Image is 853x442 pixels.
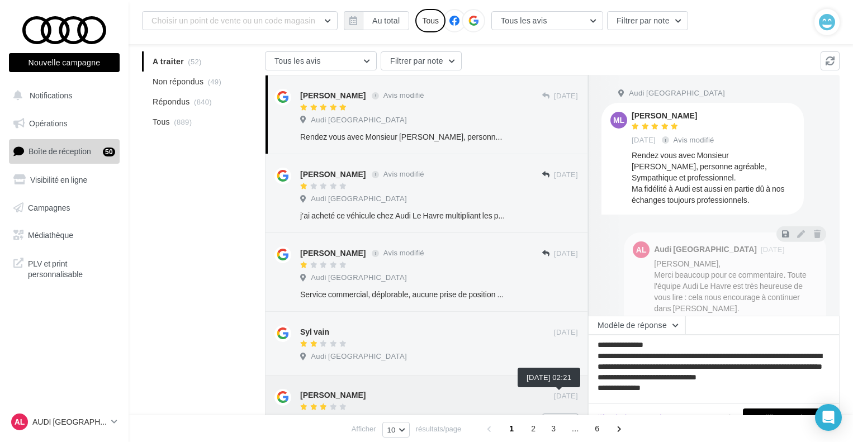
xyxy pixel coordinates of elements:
[174,117,192,126] span: (889)
[153,96,190,107] span: Répondus
[352,424,376,434] span: Afficher
[383,249,424,258] span: Avis modifié
[566,420,584,438] span: ...
[153,116,170,127] span: Tous
[32,416,107,427] p: AUDI [GEOGRAPHIC_DATA]
[311,415,407,425] span: Audi [GEOGRAPHIC_DATA]
[344,11,409,30] button: Au total
[381,51,462,70] button: Filtrer par note
[382,422,410,438] button: 10
[7,168,122,192] a: Visibilité en ligne
[15,416,25,427] span: AL
[311,115,407,125] span: Audi [GEOGRAPHIC_DATA]
[300,169,366,180] div: [PERSON_NAME]
[142,11,338,30] button: Choisir un point de vente ou un code magasin
[518,368,580,387] div: [DATE] 02:21
[9,53,120,72] button: Nouvelle campagne
[7,196,122,220] a: Campagnes
[311,351,407,362] span: Audi [GEOGRAPHIC_DATA]
[208,77,221,86] span: (49)
[415,9,446,32] div: Tous
[815,404,842,431] div: Open Intercom Messenger
[607,11,688,30] button: Filtrer par note
[629,88,725,98] span: Audi [GEOGRAPHIC_DATA]
[503,420,520,438] span: 1
[491,11,603,30] button: Tous les avis
[588,420,606,438] span: 6
[588,316,685,335] button: Modèle de réponse
[29,146,91,156] span: Boîte de réception
[311,273,407,283] span: Audi [GEOGRAPHIC_DATA]
[383,91,424,100] span: Avis modifié
[554,170,578,180] span: [DATE]
[300,389,366,401] div: [PERSON_NAME]
[524,420,542,438] span: 2
[636,244,647,255] span: AL
[416,424,462,434] span: résultats/page
[300,131,505,142] div: Rendez vous avec Monsieur [PERSON_NAME], personne agréable, Sympathique et professionnel. Ma fidé...
[28,230,73,240] span: Médiathèque
[7,84,117,107] button: Notifications
[674,135,714,144] span: Avis modifié
[9,411,120,433] a: AL AUDI [GEOGRAPHIC_DATA]
[501,16,547,25] span: Tous les avis
[300,289,505,300] div: Service commercial, déplorable, aucune prise de position favorable vers le client . Véhicule vend...
[632,112,717,120] div: [PERSON_NAME]
[761,246,785,253] span: [DATE]
[387,425,396,434] span: 10
[7,112,122,135] a: Opérations
[554,249,578,259] span: [DATE]
[7,224,122,247] a: Médiathèque
[654,245,757,253] div: Audi [GEOGRAPHIC_DATA]
[743,408,835,427] button: Modifier ma réponse
[300,90,366,101] div: [PERSON_NAME]
[705,411,743,425] button: Annuler
[654,258,817,336] div: [PERSON_NAME], Merci beaucoup pour ce commentaire. Toute l'équipe Audi Le Havre est très heureuse...
[30,91,72,100] span: Notifications
[542,414,579,429] button: Ignorer
[383,170,424,179] span: Avis modifié
[554,91,578,101] span: [DATE]
[151,16,315,25] span: Choisir un point de vente ou un code magasin
[194,97,212,106] span: (840)
[311,194,407,204] span: Audi [GEOGRAPHIC_DATA]
[554,391,578,401] span: [DATE]
[613,115,624,126] span: ml
[632,135,656,145] span: [DATE]
[153,76,203,87] span: Non répondus
[632,150,795,206] div: Rendez vous avec Monsieur [PERSON_NAME], personne agréable, Sympathique et professionnel. Ma fidé...
[265,51,377,70] button: Tous les avis
[300,326,329,338] div: Syl vain
[28,202,70,212] span: Campagnes
[28,256,115,280] span: PLV et print personnalisable
[29,118,67,128] span: Opérations
[300,210,505,221] div: j’ai acheté ce véhicule chez Audi Le Havre multipliant les pannes et les allers-retours dans des ...
[300,248,366,259] div: [PERSON_NAME]
[103,148,115,156] div: 50
[363,11,409,30] button: Au total
[554,327,578,338] span: [DATE]
[544,420,562,438] span: 3
[30,175,87,184] span: Visibilité en ligne
[593,411,689,425] button: Générer une réponse
[7,251,122,284] a: PLV et print personnalisable
[7,139,122,163] a: Boîte de réception50
[274,56,321,65] span: Tous les avis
